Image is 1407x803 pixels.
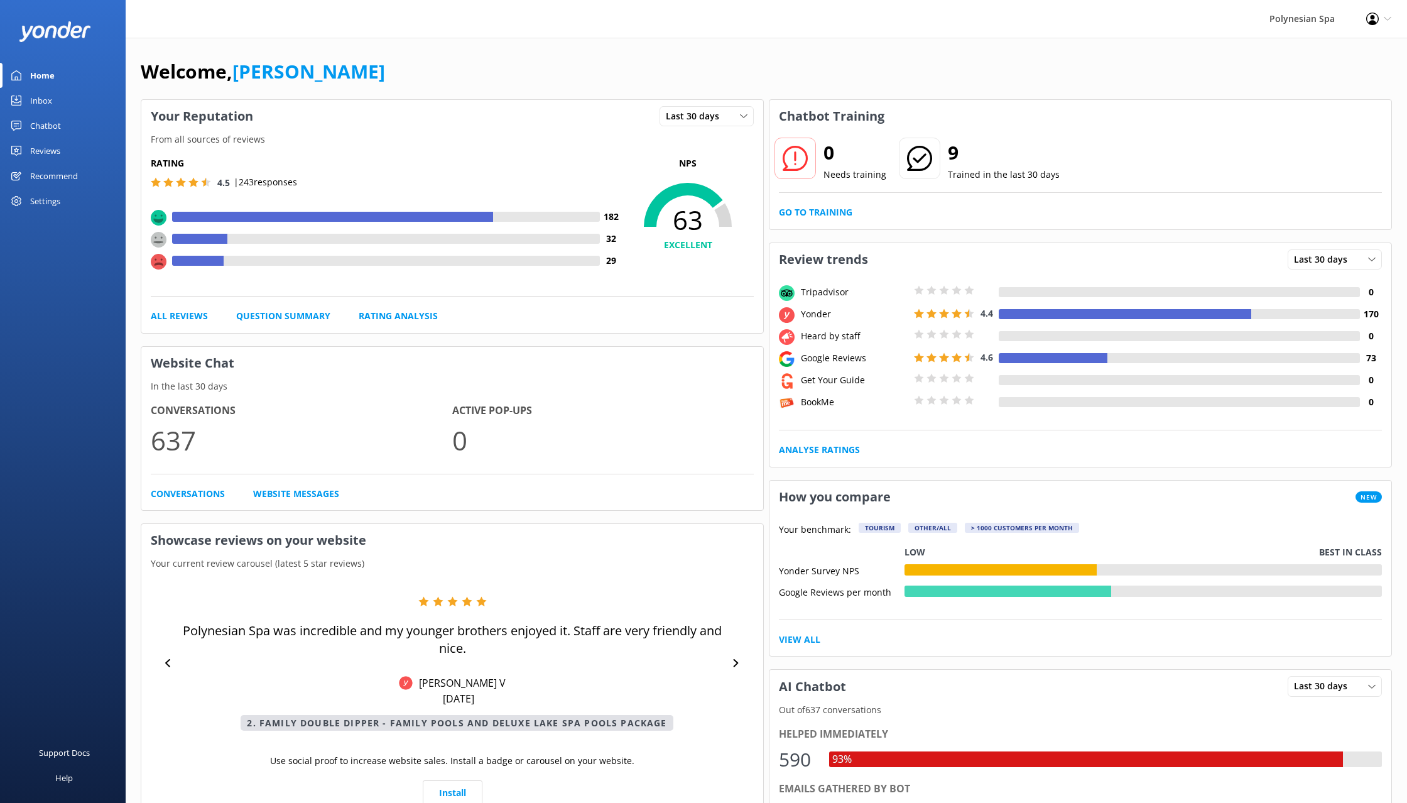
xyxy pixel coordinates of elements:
[798,329,911,343] div: Heard by staff
[1360,351,1382,365] h4: 73
[39,740,90,765] div: Support Docs
[600,210,622,224] h4: 182
[30,113,61,138] div: Chatbot
[779,564,905,576] div: Yonder Survey NPS
[600,232,622,246] h4: 32
[1360,307,1382,321] h4: 170
[1355,491,1382,503] span: New
[798,395,911,409] div: BookMe
[798,285,911,299] div: Tripadvisor
[798,373,911,387] div: Get Your Guide
[151,403,452,419] h4: Conversations
[769,243,877,276] h3: Review trends
[151,487,225,501] a: Conversations
[141,380,763,393] p: In the last 30 days
[779,781,1382,797] div: Emails gathered by bot
[30,163,78,188] div: Recommend
[30,63,55,88] div: Home
[19,21,91,42] img: yonder-white-logo.png
[769,481,900,513] h3: How you compare
[452,419,754,461] p: 0
[981,307,993,319] span: 4.4
[55,765,73,790] div: Help
[1360,285,1382,299] h4: 0
[359,309,438,323] a: Rating Analysis
[1294,253,1355,266] span: Last 30 days
[141,133,763,146] p: From all sources of reviews
[141,57,385,87] h1: Welcome,
[399,676,413,690] img: Yonder
[769,100,894,133] h3: Chatbot Training
[622,156,754,170] p: NPS
[779,745,817,775] div: 590
[151,156,622,170] h5: Rating
[232,58,385,84] a: [PERSON_NAME]
[769,703,1391,717] p: Out of 637 conversations
[141,100,263,133] h3: Your Reputation
[181,622,724,657] p: Polynesian Spa was incredible and my younger brothers enjoyed it. Staff are very friendly and nice.
[948,168,1060,182] p: Trained in the last 30 days
[452,403,754,419] h4: Active Pop-ups
[151,309,208,323] a: All Reviews
[234,175,297,189] p: | 243 responses
[779,443,860,457] a: Analyse Ratings
[141,557,763,571] p: Your current review carousel (latest 5 star reviews)
[948,138,1060,168] h2: 9
[981,351,993,363] span: 4.6
[965,523,1079,533] div: > 1000 customers per month
[30,188,60,214] div: Settings
[141,524,763,557] h3: Showcase reviews on your website
[241,715,673,731] p: 2. Family Double Dipper - Family Pools and Deluxe Lake Spa Pools Package
[823,138,886,168] h2: 0
[141,347,763,380] h3: Website Chat
[1319,545,1382,559] p: Best in class
[823,168,886,182] p: Needs training
[622,238,754,252] h4: EXCELLENT
[769,670,856,703] h3: AI Chatbot
[151,419,452,461] p: 637
[600,254,622,268] h4: 29
[779,726,1382,743] div: Helped immediately
[236,309,330,323] a: Question Summary
[779,586,905,597] div: Google Reviews per month
[253,487,339,501] a: Website Messages
[779,633,820,647] a: View All
[1360,329,1382,343] h4: 0
[30,138,60,163] div: Reviews
[779,523,851,538] p: Your benchmark:
[859,523,901,533] div: Tourism
[270,754,634,768] p: Use social proof to increase website sales. Install a badge or carousel on your website.
[829,751,855,768] div: 93%
[622,204,754,236] span: 63
[1360,395,1382,409] h4: 0
[1360,373,1382,387] h4: 0
[798,307,911,321] div: Yonder
[908,523,957,533] div: Other/All
[666,109,727,123] span: Last 30 days
[217,177,230,188] span: 4.5
[30,88,52,113] div: Inbox
[413,676,506,690] p: [PERSON_NAME] V
[443,692,474,706] p: [DATE]
[1294,679,1355,693] span: Last 30 days
[779,205,852,219] a: Go to Training
[905,545,925,559] p: Low
[798,351,911,365] div: Google Reviews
